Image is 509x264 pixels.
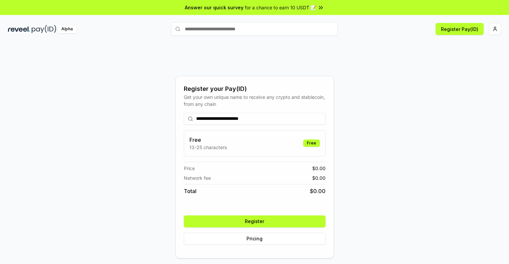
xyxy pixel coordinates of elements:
[245,4,316,11] span: for a chance to earn 10 USDT 📝
[312,174,326,181] span: $ 0.00
[312,165,326,172] span: $ 0.00
[184,174,211,181] span: Network fee
[184,187,196,195] span: Total
[184,233,326,245] button: Pricing
[310,187,326,195] span: $ 0.00
[184,84,326,94] div: Register your Pay(ID)
[8,25,30,33] img: reveel_dark
[185,4,243,11] span: Answer our quick survey
[436,23,484,35] button: Register Pay(ID)
[184,94,326,108] div: Get your own unique name to receive any crypto and stablecoin, from any chain
[184,215,326,227] button: Register
[303,139,320,147] div: Free
[189,136,227,144] h3: Free
[189,144,227,151] p: 13-25 characters
[184,165,195,172] span: Price
[58,25,76,33] div: Alpha
[32,25,56,33] img: pay_id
